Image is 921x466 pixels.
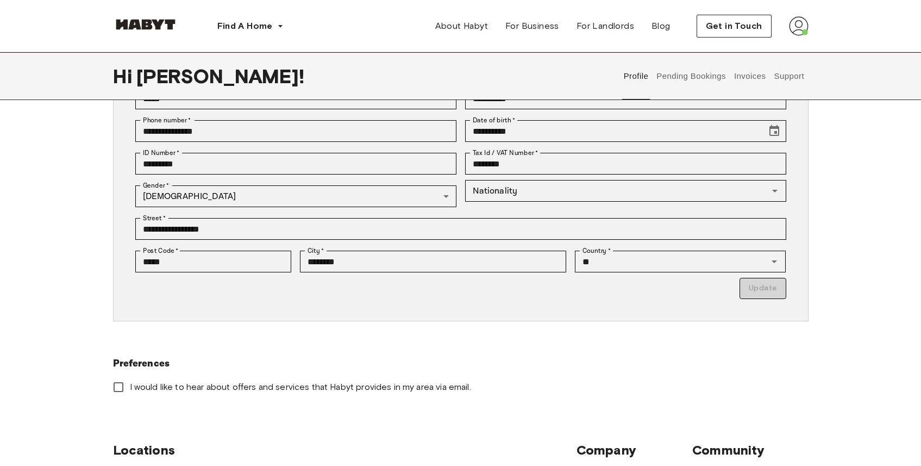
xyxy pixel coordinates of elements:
[505,20,559,33] span: For Business
[113,356,809,371] h6: Preferences
[706,20,762,33] span: Get in Touch
[473,115,515,125] label: Date of birth
[209,15,292,37] button: Find A Home
[130,381,471,393] span: I would like to hear about offers and services that Habyt provides in my area via email.
[308,246,324,256] label: City
[577,20,634,33] span: For Landlords
[577,442,692,458] span: Company
[568,15,643,37] a: For Landlords
[619,52,808,100] div: user profile tabs
[651,20,671,33] span: Blog
[435,20,488,33] span: About Habyt
[789,16,809,36] img: avatar
[692,442,808,458] span: Community
[143,148,179,158] label: ID Number
[767,183,782,198] button: Open
[113,65,136,88] span: Hi
[497,15,568,37] a: For Business
[643,15,679,37] a: Blog
[763,120,785,142] button: Choose date, selected date is Jun 17, 1999
[136,65,304,88] span: [PERSON_NAME] !
[427,15,497,37] a: About Habyt
[732,52,767,100] button: Invoices
[767,254,782,269] button: Open
[773,52,806,100] button: Support
[697,15,772,38] button: Get in Touch
[217,20,273,33] span: Find A Home
[655,52,728,100] button: Pending Bookings
[582,246,611,256] label: Country
[113,19,178,30] img: Habyt
[135,185,456,207] div: [DEMOGRAPHIC_DATA]
[143,115,191,125] label: Phone number
[143,181,169,190] label: Gender
[143,213,166,223] label: Street
[473,148,538,158] label: Tax Id / VAT Number
[622,52,650,100] button: Profile
[143,246,179,256] label: Post Code
[113,442,577,458] span: Locations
